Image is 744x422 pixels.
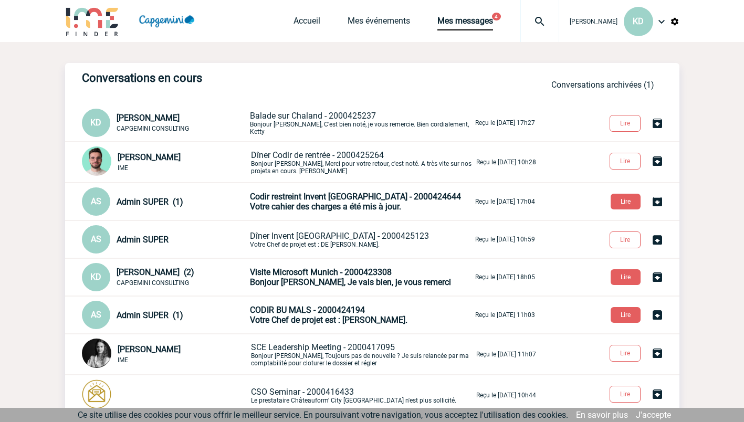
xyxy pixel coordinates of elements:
[118,164,128,172] span: IME
[250,111,376,121] span: Balade sur Chaland - 2000425237
[65,6,120,36] img: IME-Finder
[601,388,651,398] a: Lire
[118,344,181,354] span: [PERSON_NAME]
[82,271,535,281] a: KD [PERSON_NAME] (2) CAPGEMINI CONSULTING Visite Microsoft Munich - 2000423308Bonjour [PERSON_NAM...
[91,196,101,206] span: AS
[651,117,664,130] img: Archiver la conversation
[610,153,641,170] button: Lire
[250,231,473,248] p: Votre Chef de projet est : DE [PERSON_NAME].
[633,16,644,26] span: KD
[250,315,407,325] span: Votre Chef de projet est : [PERSON_NAME].
[251,387,354,397] span: CSO Seminar - 2000416433
[117,125,189,132] span: CAPGEMINI CONSULTING
[251,150,474,175] p: Bonjour [PERSON_NAME], Merci pour votre retour, c'est noté. A très vite sur nos projets en cours....
[91,310,101,320] span: AS
[475,119,535,126] p: Reçu le [DATE] 17h27
[601,155,651,165] a: Lire
[602,309,651,319] a: Lire
[117,310,183,320] span: Admin SUPER (1)
[610,231,641,248] button: Lire
[117,113,180,123] span: [PERSON_NAME]
[476,392,536,399] p: Reçu le [DATE] 10h44
[437,16,493,30] a: Mes messages
[82,71,397,85] h3: Conversations en cours
[651,234,664,246] img: Archiver la conversation
[576,410,628,420] a: En savoir plus
[91,234,101,244] span: AS
[82,349,536,358] a: [PERSON_NAME] IME SCE Leadership Meeting - 2000417095Bonjour [PERSON_NAME], Toujours pas de nouve...
[475,198,535,205] p: Reçu le [DATE] 17h04
[117,267,194,277] span: [PERSON_NAME] (2)
[82,225,248,254] div: Conversation privée : Client - Agence
[82,379,111,409] img: photonotifcontact.png
[651,271,664,283] img: Archiver la conversation
[82,109,248,137] div: Conversation privée : Client - Agence
[82,187,248,216] div: Conversation privée : Client - Agence
[82,309,535,319] a: AS Admin SUPER (1) CODIR BU MALS - 2000424194Votre Chef de projet est : [PERSON_NAME]. Reçu le [D...
[476,159,536,166] p: Reçu le [DATE] 10h28
[250,192,461,202] span: Codir restreint Invent [GEOGRAPHIC_DATA] - 2000424644
[570,18,617,25] span: [PERSON_NAME]
[250,267,392,277] span: Visite Microsoft Munich - 2000423308
[117,279,189,287] span: CAPGEMINI CONSULTING
[611,194,641,209] button: Lire
[610,345,641,362] button: Lire
[82,263,248,291] div: Conversation privée : Client - Agence
[82,389,536,399] a: CSO Seminar - 2000416433Le prestataire Châteauform' City [GEOGRAPHIC_DATA] n'est plus sollicité. ...
[82,156,536,166] a: [PERSON_NAME] IME Dîner Codir de rentrée - 2000425264Bonjour [PERSON_NAME], Merci pour votre reto...
[90,272,101,282] span: KD
[651,195,664,208] img: Archiver la conversation
[82,339,249,370] div: Conversation privée : Client - Agence
[82,146,249,178] div: Conversation privée : Client - Agence
[82,339,111,368] img: 121546-0.jpg
[601,347,651,357] a: Lire
[492,13,501,20] button: 4
[610,115,641,132] button: Lire
[602,196,651,206] a: Lire
[251,150,384,160] span: Dîner Codir de rentrée - 2000425264
[250,111,473,135] p: Bonjour [PERSON_NAME], C'est bien noté, je vous remercie. Bien cordialement, Ketty
[602,271,651,281] a: Lire
[651,347,664,360] img: Archiver la conversation
[82,117,535,127] a: KD [PERSON_NAME] CAPGEMINI CONSULTING Balade sur Chaland - 2000425237Bonjour [PERSON_NAME], C'est...
[348,16,410,30] a: Mes événements
[636,410,671,420] a: J'accepte
[475,273,535,281] p: Reçu le [DATE] 18h05
[611,307,641,323] button: Lire
[250,202,401,212] span: Votre cahier des charges a été mis à jour.
[250,231,429,241] span: Dîner Invent [GEOGRAPHIC_DATA] - 2000425123
[117,235,169,245] span: Admin SUPER
[250,305,365,315] span: CODIR BU MALS - 2000424194
[117,197,183,207] span: Admin SUPER (1)
[651,388,664,400] img: Archiver la conversation
[90,118,101,128] span: KD
[475,311,535,319] p: Reçu le [DATE] 11h03
[82,301,248,329] div: Conversation privée : Client - Agence
[118,152,181,162] span: [PERSON_NAME]
[251,387,474,404] p: Le prestataire Châteauform' City [GEOGRAPHIC_DATA] n'est plus sollicité.
[82,379,249,411] div: Conversation privée : Client - Agence
[78,410,568,420] span: Ce site utilise des cookies pour vous offrir le meilleur service. En poursuivant votre navigation...
[251,342,395,352] span: SCE Leadership Meeting - 2000417095
[82,146,111,176] img: 121547-2.png
[551,80,654,90] a: Conversations archivées (1)
[601,234,651,244] a: Lire
[610,386,641,403] button: Lire
[118,356,128,364] span: IME
[251,342,474,367] p: Bonjour [PERSON_NAME], Toujours pas de nouvelle ? Je suis relancée par ma comptabilité pour clotu...
[294,16,320,30] a: Accueil
[82,196,535,206] a: AS Admin SUPER (1) Codir restreint Invent [GEOGRAPHIC_DATA] - 2000424644Votre cahier des charges ...
[82,234,535,244] a: AS Admin SUPER Dîner Invent [GEOGRAPHIC_DATA] - 2000425123Votre Chef de projet est : DE [PERSON_N...
[601,118,651,128] a: Lire
[651,309,664,321] img: Archiver la conversation
[611,269,641,285] button: Lire
[250,277,451,287] span: Bonjour [PERSON_NAME], Je vais bien, je vous remerci
[476,351,536,358] p: Reçu le [DATE] 11h07
[651,155,664,167] img: Archiver la conversation
[475,236,535,243] p: Reçu le [DATE] 10h59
